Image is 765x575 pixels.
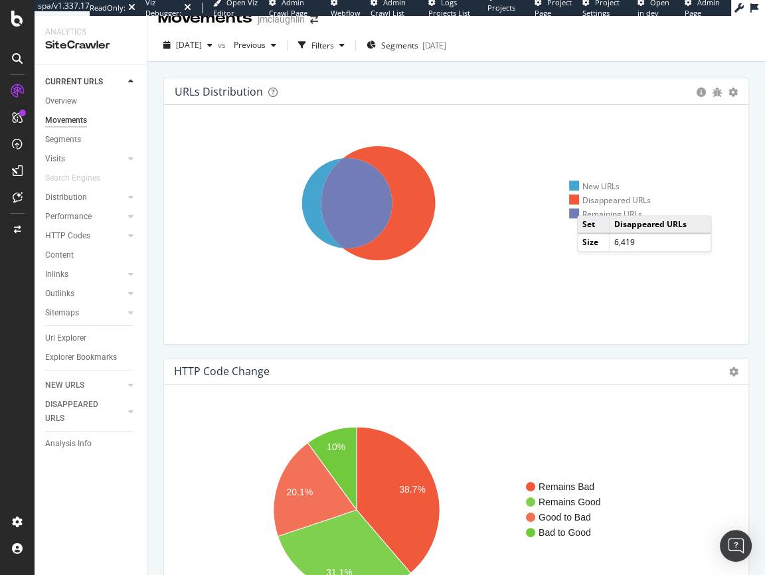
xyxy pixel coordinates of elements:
div: Remaining URLs [569,208,642,220]
a: NEW URLS [45,378,124,392]
a: DISAPPEARED URLS [45,398,124,426]
button: Filters [293,35,350,56]
span: 2025 Sep. 7th [176,39,202,50]
button: Previous [228,35,282,56]
div: URLs Distribution [175,85,263,98]
div: Overview [45,94,77,108]
a: Sitemaps [45,306,124,320]
div: NEW URLS [45,378,84,392]
span: Projects List [487,3,515,23]
a: Search Engines [45,171,114,185]
div: Filters [311,40,334,51]
text: Remains Bad [539,481,594,492]
td: Size [578,234,610,251]
div: arrow-right-arrow-left [310,15,318,24]
div: bug [713,88,722,97]
i: Options [729,367,738,376]
div: Inlinks [45,268,68,282]
span: Segments [381,40,418,51]
div: Movements [45,114,87,127]
div: Content [45,248,74,262]
div: Sitemaps [45,306,79,320]
div: Performance [45,210,92,224]
div: jmclaughlin [258,13,305,26]
text: Remains Good [539,497,600,507]
div: Analytics [45,27,136,38]
td: Disappeared URLs [610,216,711,234]
h4: HTTP Code Change [174,363,270,380]
div: Url Explorer [45,331,86,345]
div: Segments [45,133,81,147]
text: 20.1% [286,487,313,497]
span: Previous [228,39,266,50]
div: Visits [45,152,65,166]
div: ReadOnly: [90,3,126,13]
div: Search Engines [45,171,100,185]
a: CURRENT URLS [45,75,124,89]
a: Overview [45,94,137,108]
text: Bad to Good [539,527,591,538]
div: circle-info [697,88,706,97]
button: [DATE] [158,35,218,56]
a: Visits [45,152,124,166]
div: New URLs [569,181,620,192]
text: 10% [327,442,345,453]
div: Outlinks [45,287,74,301]
td: Set [578,216,610,234]
text: 38.7% [399,484,426,495]
div: Distribution [45,191,87,205]
a: HTTP Codes [45,229,124,243]
a: Distribution [45,191,124,205]
a: Inlinks [45,268,124,282]
div: Open Intercom Messenger [720,530,752,562]
a: Url Explorer [45,331,137,345]
div: gear [728,88,738,97]
a: Outlinks [45,287,124,301]
div: SiteCrawler [45,38,136,53]
button: Segments[DATE] [361,35,452,56]
div: DISAPPEARED URLS [45,398,112,426]
text: Good to Bad [539,512,591,523]
a: Explorer Bookmarks [45,351,137,365]
a: Movements [45,114,137,127]
span: Webflow [331,8,361,18]
a: Content [45,248,137,262]
div: [DATE] [422,40,446,51]
div: Movements [158,7,252,29]
div: Analysis Info [45,437,92,451]
span: vs [218,39,228,50]
div: Disappeared URLs [569,195,651,206]
a: Analysis Info [45,437,137,451]
td: 6,419 [610,234,711,251]
div: Explorer Bookmarks [45,351,117,365]
div: HTTP Codes [45,229,90,243]
a: Performance [45,210,124,224]
a: Segments [45,133,137,147]
div: CURRENT URLS [45,75,103,89]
